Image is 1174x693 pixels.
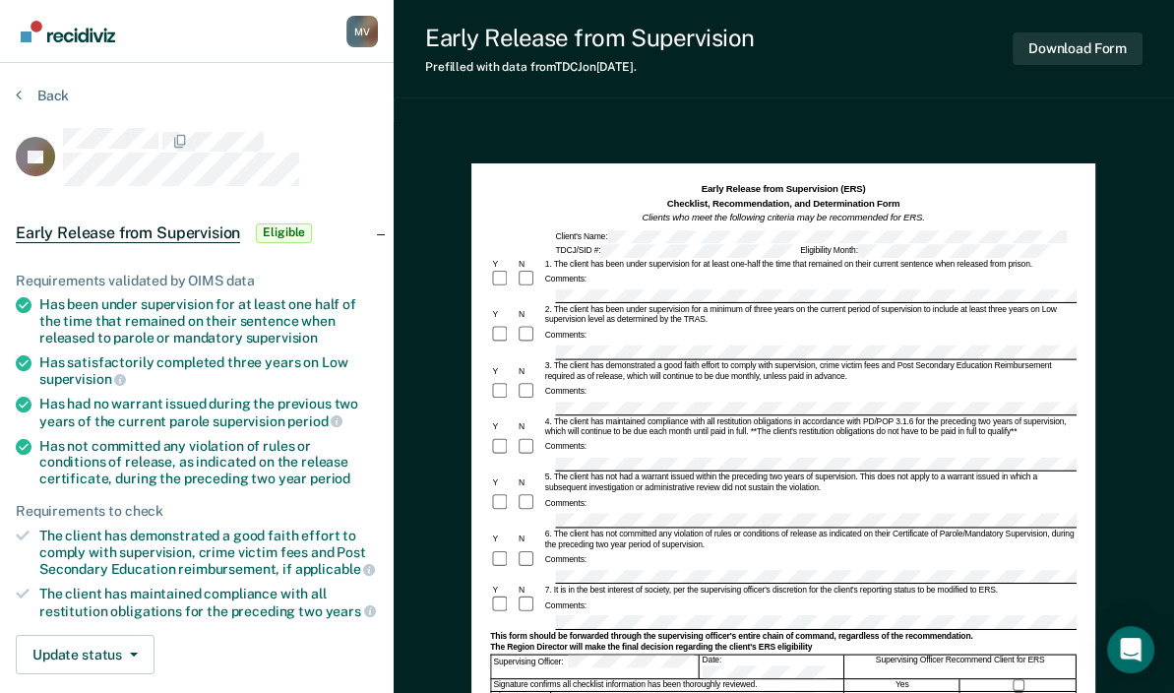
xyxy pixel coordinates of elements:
button: Update status [16,635,154,674]
div: N [517,259,543,270]
strong: Early Release from Supervision (ERS) [702,183,866,194]
div: 5. The client has not had a warrant issued within the preceding two years of supervision. This do... [543,472,1077,493]
div: 1. The client has been under supervision for at least one-half the time that remained on their cu... [543,259,1077,270]
span: period [310,471,350,486]
div: Comments: [543,275,588,285]
div: Y [491,585,518,596]
div: Client's Name: [554,230,1070,244]
span: supervision [246,330,318,346]
div: Comments: [543,555,588,566]
div: 3. The client has demonstrated a good faith effort to comply with supervision, crime victim fees ... [543,360,1077,381]
strong: Checklist, Recommendation, and Determination Form [667,198,900,209]
span: years [326,603,376,619]
div: 6. The client has not committed any violation of rules or conditions of release as indicated on t... [543,529,1077,549]
div: Y [491,259,518,270]
div: The client has demonstrated a good faith effort to comply with supervision, crime victim fees and... [39,528,378,578]
div: 2. The client has been under supervision for a minimum of three years on the current period of su... [543,304,1077,325]
span: Eligible [256,223,312,243]
div: N [517,535,543,545]
div: N [517,310,543,321]
div: Y [491,310,518,321]
div: The Region Director will make the final decision regarding the client's ERS eligibility [491,642,1078,653]
div: Y [491,422,518,433]
div: 4. The client has maintained compliance with all restitution obligations in accordance with PD/PO... [543,416,1077,437]
div: Y [491,535,518,545]
img: Recidiviz [21,21,115,42]
div: Yes [845,680,960,691]
em: Clients who meet the following criteria may be recommended for ERS. [643,212,925,222]
div: The client has maintained compliance with all restitution obligations for the preceding two [39,586,378,619]
div: Date: [701,655,844,678]
div: TDCJ/SID #: [554,245,799,259]
div: Has had no warrant issued during the previous two years of the current parole supervision [39,396,378,429]
div: N [517,366,543,377]
div: Requirements to check [16,503,378,520]
div: Early Release from Supervision [425,24,755,52]
div: Comments: [543,331,588,342]
div: Requirements validated by OIMS data [16,273,378,289]
span: period [287,413,342,429]
div: Signature confirms all checklist information has been thoroughly reviewed. [492,680,844,691]
div: Comments: [543,387,588,398]
div: Y [491,366,518,377]
button: Download Form [1013,32,1143,65]
div: Has satisfactorily completed three years on Low [39,354,378,388]
div: Supervising Officer Recommend Client for ERS [845,655,1077,678]
button: Back [16,87,69,104]
div: Has been under supervision for at least one half of the time that remained on their sentence when... [39,296,378,346]
span: supervision [39,371,126,387]
div: Comments: [543,443,588,454]
div: This form should be forwarded through the supervising officer's entire chain of command, regardle... [491,631,1078,642]
div: Eligibility Month: [798,245,1055,259]
div: N [517,478,543,489]
span: applicable [295,561,375,577]
span: Early Release from Supervision [16,223,240,243]
div: Open Intercom Messenger [1107,626,1154,673]
div: N [517,585,543,596]
div: 7. It is in the best interest of society, per the supervising officer's discretion for the client... [543,585,1077,596]
div: Y [491,478,518,489]
button: Profile dropdown button [346,16,378,47]
div: Comments: [543,499,588,510]
div: Prefilled with data from TDCJ on [DATE] . [425,60,755,74]
div: Comments: [543,600,588,611]
div: N [517,422,543,433]
div: Has not committed any violation of rules or conditions of release, as indicated on the release ce... [39,438,378,487]
div: M V [346,16,378,47]
div: Supervising Officer: [492,655,700,678]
